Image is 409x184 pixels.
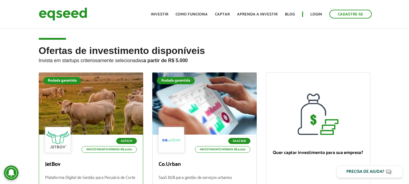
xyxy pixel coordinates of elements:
p: Invista em startups criteriosamente selecionadas [39,56,371,63]
p: JetBov [45,161,137,168]
a: Blog [285,12,295,16]
p: Investimento mínimo: R$ 5.000 [195,146,250,153]
a: Investir [151,12,168,16]
a: Login [310,12,322,16]
a: Captar [215,12,230,16]
a: Cadastre-se [329,10,372,18]
a: Como funciona [176,12,208,16]
a: Aprenda a investir [237,12,278,16]
p: Agtech [116,138,137,144]
strong: a partir de R$ 5.000 [143,58,188,63]
div: Rodada garantida [157,77,195,84]
img: EqSeed [39,6,87,22]
p: Co.Urban [159,161,250,168]
h2: Ofertas de investimento disponíveis [39,45,371,72]
p: SaaS B2B [228,138,250,144]
div: Rodada garantida [43,77,81,84]
p: Investimento mínimo: R$ 5.000 [81,146,137,153]
p: Quer captar investimento para sua empresa? [272,150,364,156]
